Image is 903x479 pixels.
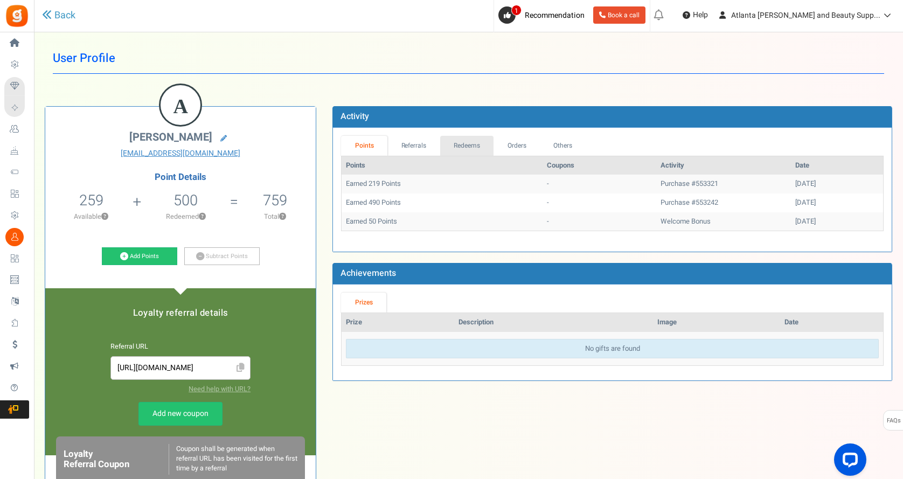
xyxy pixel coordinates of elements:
[795,198,879,208] div: [DATE]
[678,6,712,24] a: Help
[263,192,287,209] h5: 759
[346,339,879,359] div: No gifts are found
[102,247,177,266] a: Add Points
[543,175,657,193] td: -
[341,136,387,156] a: Points
[540,136,586,156] a: Others
[525,10,585,21] span: Recommendation
[593,6,645,24] a: Book a call
[656,156,791,175] th: Activity
[232,359,249,378] span: Click to Copy
[543,193,657,212] td: -
[240,212,310,221] p: Total
[189,384,251,394] a: Need help with URL?
[342,156,543,175] th: Points
[795,179,879,189] div: [DATE]
[64,449,169,469] h6: Loyalty Referral Coupon
[341,293,386,313] a: Prizes
[53,148,308,159] a: [EMAIL_ADDRESS][DOMAIN_NAME]
[173,192,198,209] h5: 500
[795,217,879,227] div: [DATE]
[138,402,223,426] a: Add new coupon
[342,193,543,212] td: Earned 490 Points
[169,444,297,475] div: Coupon shall be generated when referral URL has been visited for the first time by a referral
[656,175,791,193] td: Purchase #553321
[543,156,657,175] th: Coupons
[56,308,305,318] h5: Loyalty referral details
[342,212,543,231] td: Earned 50 Points
[731,10,880,21] span: Atlanta [PERSON_NAME] and Beauty Supp...
[101,213,108,220] button: ?
[342,175,543,193] td: Earned 219 Points
[142,212,228,221] p: Redeemed
[279,213,286,220] button: ?
[886,411,901,431] span: FAQs
[161,85,200,127] figcaption: A
[791,156,883,175] th: Date
[656,212,791,231] td: Welcome Bonus
[342,313,454,332] th: Prize
[53,43,884,74] h1: User Profile
[199,213,206,220] button: ?
[45,172,316,182] h4: Point Details
[110,343,251,351] h6: Referral URL
[511,5,522,16] span: 1
[341,267,396,280] b: Achievements
[780,313,883,332] th: Date
[51,212,131,221] p: Available
[5,4,29,28] img: Gratisfaction
[690,10,708,20] span: Help
[184,247,260,266] a: Subtract Points
[341,110,369,123] b: Activity
[498,6,589,24] a: 1 Recommendation
[387,136,440,156] a: Referrals
[440,136,494,156] a: Redeems
[543,212,657,231] td: -
[494,136,540,156] a: Orders
[656,193,791,212] td: Purchase #553242
[79,190,103,211] span: 259
[653,313,780,332] th: Image
[129,129,212,145] span: [PERSON_NAME]
[454,313,652,332] th: Description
